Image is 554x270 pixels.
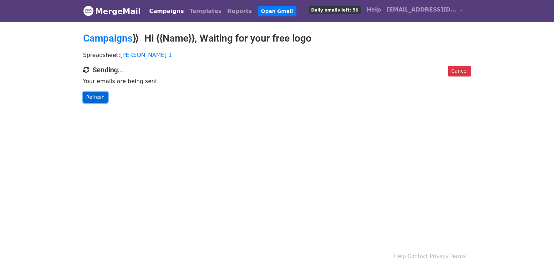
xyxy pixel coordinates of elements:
a: Terms [450,253,466,260]
a: Help [394,253,406,260]
h2: ⟫ Hi {{Name}}, Waiting for your free logo [83,32,471,44]
p: Spreadsheet: [83,51,471,59]
span: [EMAIL_ADDRESS][DOMAIN_NAME] [387,6,456,14]
a: Templates [187,4,224,18]
a: Campaigns [83,32,132,44]
a: MergeMail [83,4,141,19]
a: [PERSON_NAME] 1 [120,52,172,58]
p: Your emails are being sent. [83,78,471,85]
a: [EMAIL_ADDRESS][DOMAIN_NAME] [384,3,466,19]
a: Open Gmail [258,6,296,16]
a: Refresh [83,92,108,103]
a: Cancel [448,66,471,76]
img: MergeMail logo [83,6,94,16]
h4: Sending... [83,66,471,74]
iframe: Chat Widget [519,236,554,270]
a: Campaigns [146,4,187,18]
span: Daily emails left: 50 [309,6,361,14]
a: Help [364,3,384,17]
a: Privacy [430,253,448,260]
a: Daily emails left: 50 [306,3,364,17]
a: Reports [224,4,255,18]
a: Contact [408,253,428,260]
